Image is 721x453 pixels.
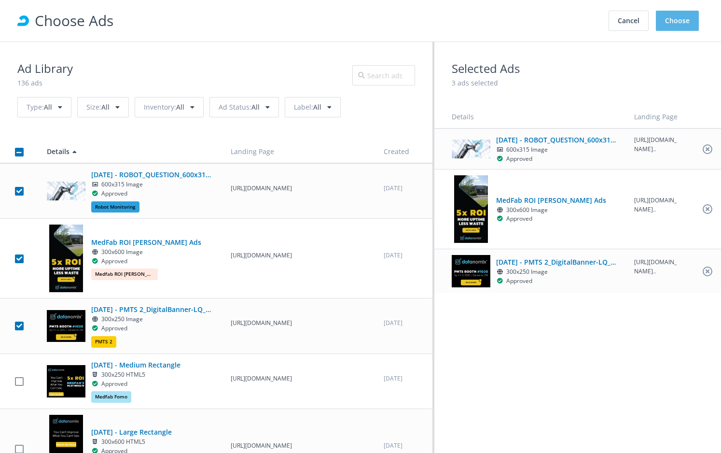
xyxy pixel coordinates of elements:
span: 2024Apr02 - ROBOT_QUESTION_600x315-native [496,135,617,164]
div: 600x315 Image [496,145,617,155]
i: Web [91,316,98,322]
h5: [DATE] - Medium Rectangle [91,360,212,370]
span: Details [452,112,474,121]
i: Web [496,207,503,213]
div: 300x600 Image [496,206,617,215]
i: HTML5 [91,372,98,378]
span: 136 ads [17,78,42,87]
p: Aug 12, 2025 [384,251,424,260]
div: All [135,97,204,117]
img: Ad preview image [47,181,85,201]
div: All [285,97,341,117]
h5: [DATE] - PMTS 2_DigitalBanner-LQ_300X250 [91,304,212,315]
span: Inventory : [144,102,176,112]
span: Created [384,147,409,156]
i: HTML5 [91,439,98,445]
h2: Selected Ads [452,59,704,78]
img: 2025Mar17 - PMTS 2_DigitalBanner-LQ_300X250 [47,310,85,342]
span: Robot Monitoring [95,203,136,211]
h5: [DATE] - PMTS 2_DigitalBanner-LQ_300X250 [496,257,617,268]
img: 2025Mar17 - PMTS 2_DigitalBanner-LQ_300X250 [452,255,490,287]
div: Approved [496,277,532,286]
span: 2024Apr02 - ROBOT_QUESTION_600x315-native [91,170,212,212]
span: 3 ads selected [452,78,498,87]
div: 300x600 Image [91,248,212,257]
span: Medfab Fomo [95,393,127,401]
button: Choose [656,11,699,31]
div: Approved [91,189,127,198]
div: Approved [91,324,127,333]
h5: MedFab ROI [PERSON_NAME] Ads [91,237,212,248]
div: Approved [91,257,127,266]
p: Mar 17, 2025 [384,319,424,328]
div: 600x315 Image [91,180,212,189]
p: https://datanomix.io/2025/04/11/how-datanomix-and-medfab-collaborate-on-manufacturing-excellence/... [231,441,366,451]
h5: MedFab ROI [PERSON_NAME] Ads [496,195,617,206]
span: Landing Page [634,112,678,121]
h5: [DATE] - Large Rectangle [91,427,212,438]
p: https://datanomix.io/2025/04/11/how-datanomix-and-medfab-collaborate-on-manufacturing-excellence/... [231,251,366,260]
span: MedFab ROI Fomo Ads [496,195,617,224]
i: Native [91,182,98,187]
span: Details [47,147,69,156]
p: https://datanomix.io/2024/03/26/automation-options-for-manufacturers/?utm_campaign=web&utm_medium... [231,184,366,193]
span: Size : [86,102,101,112]
p: https://datanomix.io/pmts/?utm_campaign=web&utm_medium=paid-display&utm_source=rollworks&utm_cont... [634,258,679,276]
span: 2025Aug07 - Medium Rectangle [91,360,212,403]
p: Aug 7, 2025 [384,441,424,451]
h2: Ad Library [17,59,73,78]
div: All [17,97,71,117]
div: 300x600 HTML5 [91,438,212,447]
input: Search ads [352,65,415,85]
span: Label : [294,102,313,112]
span: MedFab ROI Fomo Ads [91,237,212,280]
span: Medfab ROI [PERSON_NAME] [95,270,154,278]
p: https://datanomix.io/pmts/?utm_campaign=web&utm_medium=paid-display&utm_source=rollworks&utm_cont... [231,319,366,328]
img: Ad preview image [452,138,490,158]
h5: [DATE] - ROBOT_QUESTION_600x315-native [496,135,617,145]
span: Ad Status : [219,102,251,112]
span: Landing Page [231,147,274,156]
div: All [209,97,279,117]
div: 300x250 Image [91,315,212,324]
div: All [77,97,129,117]
h1: Choose Ads [35,9,606,32]
div: 300x250 Image [496,268,617,277]
p: Aug 7, 2025 [384,374,424,383]
h5: [DATE] - ROBOT_QUESTION_600x315-native [91,170,212,180]
p: https://datanomix.io/2024/03/26/automation-options-for-manufacturers/?utm_campaign=web&utm_medium... [634,136,679,154]
div: RollWorks [17,15,29,27]
span: 2025Mar17 - PMTS 2_DigitalBanner-LQ_300X250 [91,304,212,347]
div: Approved [496,214,532,224]
img: Ad preview image [47,365,85,397]
div: Approved [91,380,127,389]
button: Cancel [609,11,649,31]
p: https://datanomix.io/2025/04/11/how-datanomix-and-medfab-collaborate-on-manufacturing-excellence/... [231,374,366,383]
p: https://datanomix.io/2025/04/11/how-datanomix-and-medfab-collaborate-on-manufacturing-excellence/... [634,196,679,214]
i: Web [496,269,503,275]
span: 2025Mar17 - PMTS 2_DigitalBanner-LQ_300X250 [496,257,617,286]
div: 300x250 HTML5 [91,370,212,380]
span: PMTS 2 [95,338,112,346]
i: Web [91,249,98,255]
img: MedFab ROI Fomo Ads [49,225,83,292]
p: Sep 16, 2024 [384,184,424,193]
div: Approved [496,155,532,164]
span: Type : [27,102,44,112]
i: Native [496,147,503,153]
img: MedFab ROI Fomo Ads [454,175,488,243]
